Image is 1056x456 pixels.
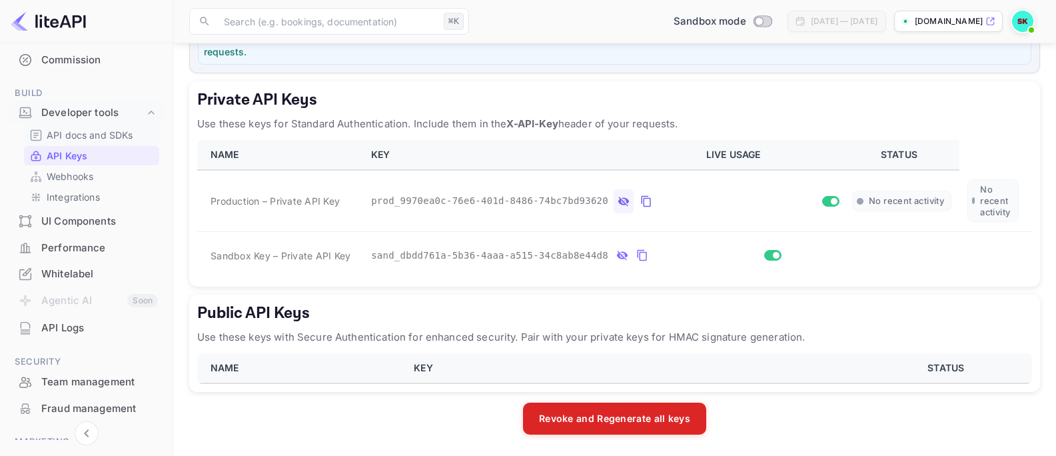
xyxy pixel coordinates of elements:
[8,315,165,340] a: API Logs
[8,209,165,233] a: UI Components
[47,169,93,183] p: Webhooks
[41,375,158,390] div: Team management
[11,11,86,32] img: LiteAPI logo
[1012,11,1033,32] img: S k
[8,47,165,73] div: Commission
[197,303,1032,324] h5: Public API Keys
[197,353,1032,384] table: public api keys table
[211,250,350,261] span: Sandbox Key – Private API Key
[371,249,608,263] span: sand_dbdd761a-5b36-4aaa-a515-34c8ab8e44d8
[8,47,165,72] a: Commission
[41,214,158,229] div: UI Components
[41,321,158,336] div: API Logs
[8,261,165,287] div: Whitelabel
[8,355,165,369] span: Security
[811,15,877,27] div: [DATE] — [DATE]
[8,435,165,449] span: Marketing
[197,140,1032,279] table: private api keys table
[211,194,340,208] span: Production – Private API Key
[8,369,165,395] div: Team management
[197,140,363,170] th: NAME
[204,31,1025,59] p: 💡 Start with Standard Authentication as it's simpler to implement. You only need to add your priv...
[29,128,154,142] a: API docs and SDKs
[844,140,959,170] th: STATUS
[8,369,165,394] a: Team management
[523,403,706,435] button: Revoke and Regenerate all keys
[47,128,133,142] p: API docs and SDKs
[24,167,159,186] div: Webhooks
[444,13,464,30] div: ⌘K
[29,190,154,204] a: Integrations
[47,190,100,204] p: Integrations
[8,235,165,261] div: Performance
[24,125,159,145] div: API docs and SDKs
[47,149,87,163] p: API Keys
[915,15,983,27] p: [DOMAIN_NAME]
[197,89,1032,111] h5: Private API Keys
[371,194,608,208] span: prod_9970ea0c-76e6-401d-8486-74bc7bd93620
[406,353,865,383] th: KEY
[24,187,159,207] div: Integrations
[41,267,158,282] div: Whitelabel
[8,209,165,235] div: UI Components
[363,140,698,170] th: KEY
[197,329,1032,345] p: Use these keys with Secure Authentication for enhanced security. Pair with your private keys for ...
[75,421,99,445] button: Collapse navigation
[698,140,844,170] th: LIVE USAGE
[865,353,1032,383] th: STATUS
[24,146,159,165] div: API Keys
[41,105,145,121] div: Developer tools
[8,396,165,422] div: Fraud management
[8,315,165,341] div: API Logs
[29,149,154,163] a: API Keys
[41,401,158,417] div: Fraud management
[8,261,165,286] a: Whitelabel
[668,14,777,29] div: Switch to Production mode
[869,195,944,207] span: No recent activity
[197,116,1032,132] p: Use these keys for Standard Authentication. Include them in the header of your requests.
[8,86,165,101] span: Build
[41,53,158,68] div: Commission
[980,184,1014,217] span: No recent activity
[29,169,154,183] a: Webhooks
[216,8,438,35] input: Search (e.g. bookings, documentation)
[8,235,165,260] a: Performance
[8,396,165,421] a: Fraud management
[506,117,558,130] strong: X-API-Key
[8,101,165,125] div: Developer tools
[674,14,746,29] span: Sandbox mode
[197,353,406,383] th: NAME
[41,241,158,256] div: Performance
